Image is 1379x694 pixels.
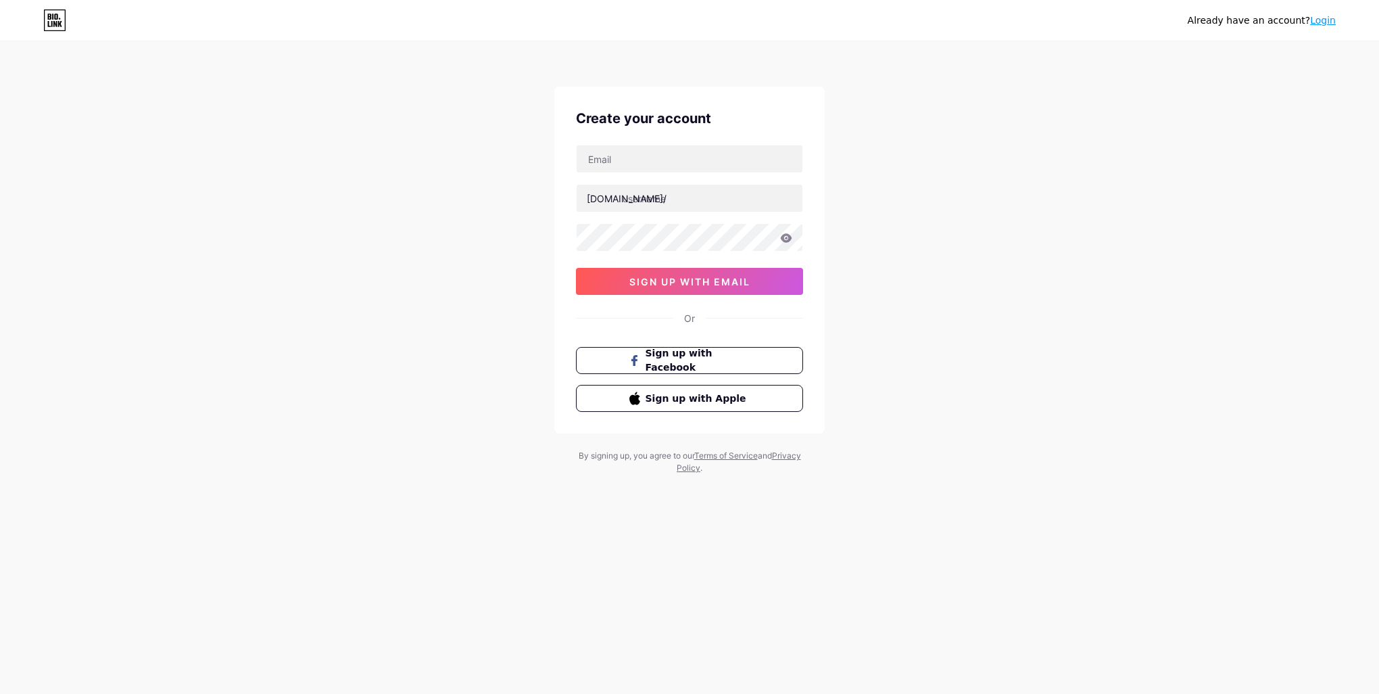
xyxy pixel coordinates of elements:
input: username [577,185,802,212]
div: Already have an account? [1188,14,1336,28]
a: Login [1310,15,1336,26]
input: Email [577,145,802,172]
div: By signing up, you agree to our and . [575,450,804,474]
button: Sign up with Apple [576,385,803,412]
span: Sign up with Apple [646,392,750,406]
div: Or [684,311,695,325]
div: Create your account [576,108,803,129]
span: sign up with email [629,276,750,287]
span: Sign up with Facebook [646,346,750,375]
button: Sign up with Facebook [576,347,803,374]
div: [DOMAIN_NAME]/ [587,191,667,206]
a: Terms of Service [694,450,758,461]
button: sign up with email [576,268,803,295]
